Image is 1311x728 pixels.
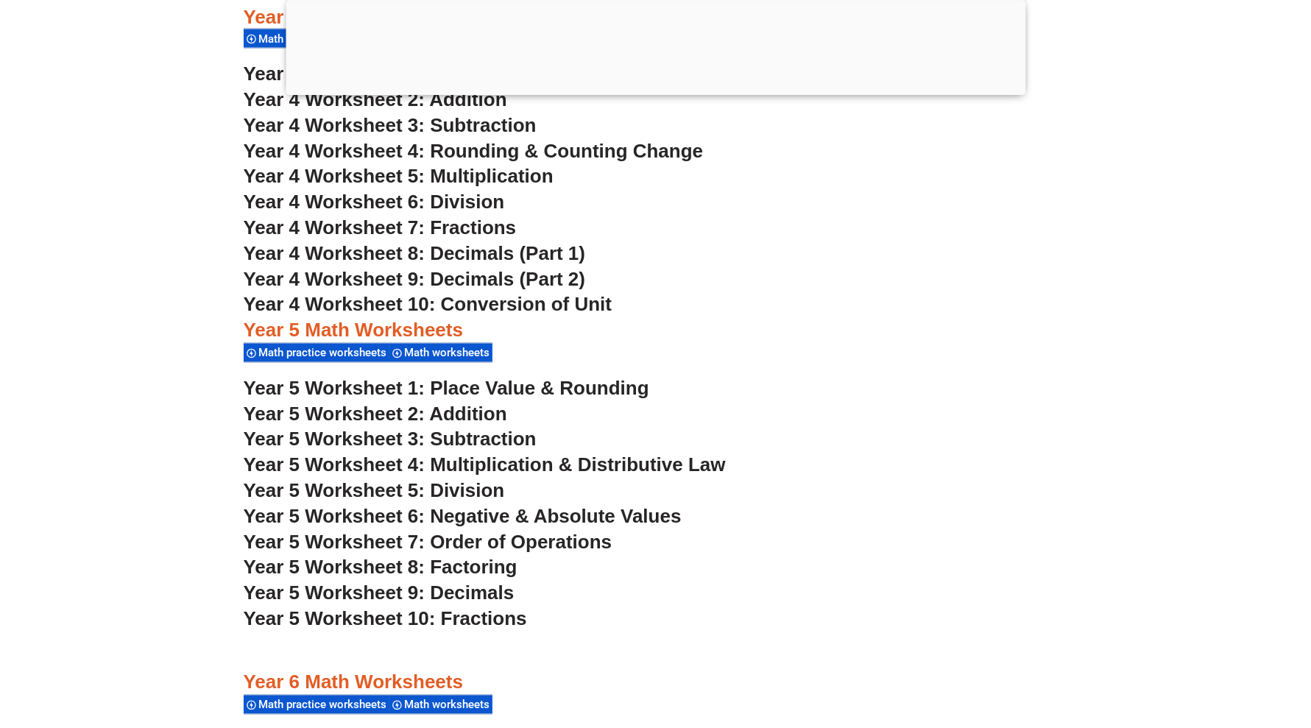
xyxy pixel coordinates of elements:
[244,63,536,85] a: Year 4 Worksheet 1: Place Value
[244,454,726,476] a: Year 5 Worksheet 4: Multiplication & Distributive Law
[244,582,515,604] a: Year 5 Worksheet 9: Decimals
[1066,562,1311,728] iframe: Chat Widget
[244,608,527,630] a: Year 5 Worksheet 10: Fractions
[244,403,507,425] a: Year 5 Worksheet 2: Addition
[244,217,517,239] a: Year 4 Worksheet 7: Fractions
[244,480,505,502] a: Year 5 Worksheet 5: Division
[244,428,537,450] a: Year 5 Worksheet 3: Subtraction
[244,166,554,188] a: Year 4 Worksheet 5: Multiplication
[259,32,392,46] span: Math practice worksheets
[259,347,392,360] span: Math practice worksheets
[244,115,537,137] a: Year 4 Worksheet 3: Subtraction
[259,699,392,712] span: Math practice worksheets
[389,343,492,363] div: Math worksheets
[405,347,495,360] span: Math worksheets
[244,141,704,163] a: Year 4 Worksheet 4: Rounding & Counting Change
[244,506,682,528] a: Year 5 Worksheet 6: Negative & Absolute Values
[244,29,389,49] div: Math practice worksheets
[244,5,1068,30] h3: Year 4 Math Worksheets
[244,556,517,579] a: Year 5 Worksheet 8: Factoring
[244,294,612,316] a: Year 4 Worksheet 10: Conversion of Unit
[244,378,649,400] a: Year 5 Worksheet 1: Place Value & Rounding
[244,671,1068,696] h3: Year 6 Math Worksheets
[244,243,586,265] a: Year 4 Worksheet 8: Decimals (Part 1)
[244,269,586,291] a: Year 4 Worksheet 9: Decimals (Part 2)
[244,319,1068,344] h3: Year 5 Math Worksheets
[244,89,507,111] a: Year 4 Worksheet 2: Addition
[244,343,389,363] div: Math practice worksheets
[244,695,389,715] div: Math practice worksheets
[389,695,492,715] div: Math worksheets
[244,531,612,554] a: Year 5 Worksheet 7: Order of Operations
[405,699,495,712] span: Math worksheets
[244,191,505,213] a: Year 4 Worksheet 6: Division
